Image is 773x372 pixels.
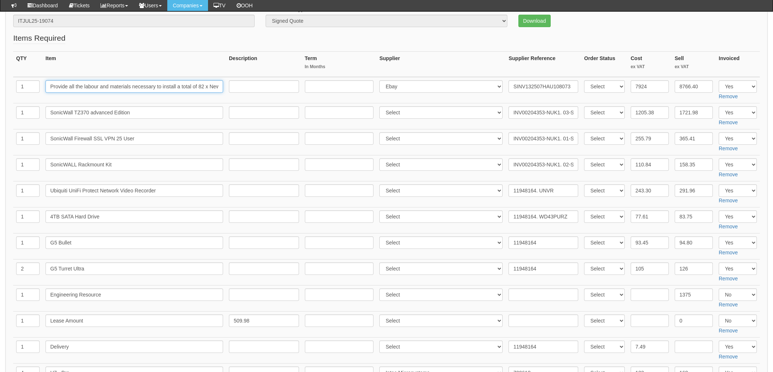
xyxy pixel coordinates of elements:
small: In Months [305,64,374,70]
a: Remove [719,328,738,334]
th: Cost [628,52,672,77]
th: Term [302,52,377,77]
a: Remove [719,119,738,125]
small: ex VAT [631,64,669,70]
a: Remove [719,198,738,203]
th: QTY [13,52,43,77]
a: Remove [719,146,738,151]
a: Remove [719,276,738,281]
small: ex VAT [675,64,713,70]
a: Remove [719,250,738,255]
th: Sell [672,52,716,77]
a: Remove [719,172,738,177]
th: Supplier Reference [506,52,581,77]
th: Description [226,52,302,77]
a: Remove [719,354,738,360]
a: Download [518,15,551,27]
th: Supplier [376,52,506,77]
th: Order Status [581,52,628,77]
a: Remove [719,302,738,307]
th: Invoiced [716,52,760,77]
th: Item [43,52,226,77]
a: Remove [719,93,738,99]
legend: Items Required [13,33,65,44]
a: Remove [719,224,738,229]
